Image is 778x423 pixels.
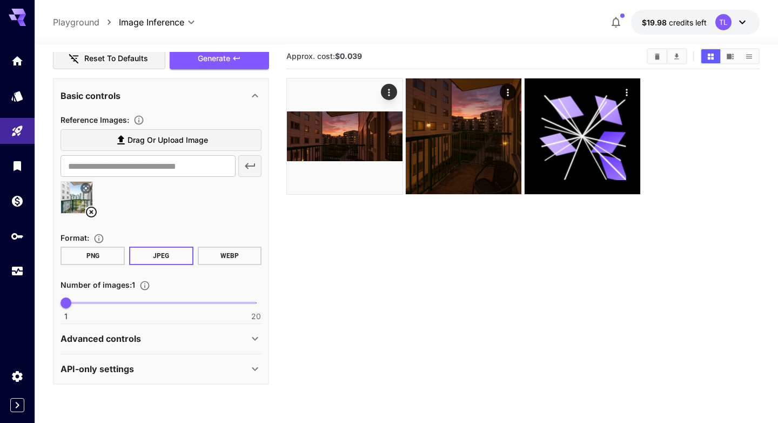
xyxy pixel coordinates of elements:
button: PNG [61,247,125,265]
button: JPEG [129,247,193,265]
button: $19.9808TL [631,10,760,35]
button: Show media in list view [740,49,759,63]
div: Library [11,159,24,173]
span: Drag or upload image [128,134,208,147]
button: Reset to defaults [53,48,165,70]
div: Models [11,89,24,103]
div: Actions [500,84,516,100]
div: Settings [11,369,24,383]
button: Choose the file format for the output image. [89,233,109,244]
div: Usage [11,265,24,278]
div: Actions [619,84,635,100]
div: TL [715,14,732,30]
span: 1 [64,311,68,322]
div: API Keys [11,229,24,243]
nav: breadcrumb [53,16,119,29]
button: Download All [667,49,686,63]
button: Show media in grid view [701,49,720,63]
p: Basic controls [61,89,120,102]
div: Clear AllDownload All [647,48,687,64]
button: Upload a reference image to guide the result. This is needed for Image-to-Image or Inpainting. Su... [129,115,149,125]
b: $0.039 [335,51,362,61]
span: Approx. cost: [286,51,362,61]
img: 2Q== [406,78,521,194]
div: Actions [381,84,398,100]
span: 20 [251,311,261,322]
button: Show media in video view [721,49,740,63]
button: Clear All [648,49,667,63]
a: Playground [53,16,99,29]
p: API-only settings [61,362,134,375]
button: Expand sidebar [10,398,24,412]
span: Generate [198,52,230,65]
div: Wallet [11,194,24,208]
div: Playground [11,124,24,138]
button: Generate [170,48,269,70]
div: $19.9808 [642,17,707,28]
img: 2Q== [287,78,403,194]
div: Home [11,54,24,68]
button: Specify how many images to generate in a single request. Each image generation will be charged se... [135,280,155,291]
button: WEBP [198,247,262,265]
div: Show media in grid viewShow media in video viewShow media in list view [700,48,760,64]
span: $19.98 [642,18,669,27]
span: credits left [669,18,707,27]
div: API-only settings [61,356,261,382]
div: Advanced controls [61,326,261,352]
span: Reference Images : [61,115,129,124]
span: Number of images : 1 [61,280,135,289]
div: Basic controls [61,83,261,109]
span: Image Inference [119,16,184,29]
label: Drag or upload image [61,129,261,151]
p: Advanced controls [61,332,141,345]
span: Format : [61,233,89,242]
